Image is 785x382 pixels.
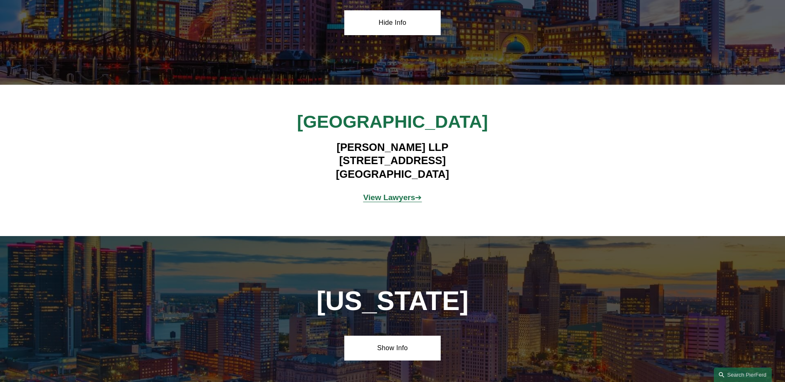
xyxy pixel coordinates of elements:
[714,368,772,382] a: Search this site
[363,193,422,202] span: ➔
[344,336,441,361] a: Show Info
[296,286,489,316] h1: [US_STATE]
[363,193,422,202] a: View Lawyers➔
[297,112,488,131] span: [GEOGRAPHIC_DATA]
[363,193,415,202] strong: View Lawyers
[272,141,513,181] h4: [PERSON_NAME] LLP [STREET_ADDRESS] [GEOGRAPHIC_DATA]
[344,10,441,35] a: Hide Info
